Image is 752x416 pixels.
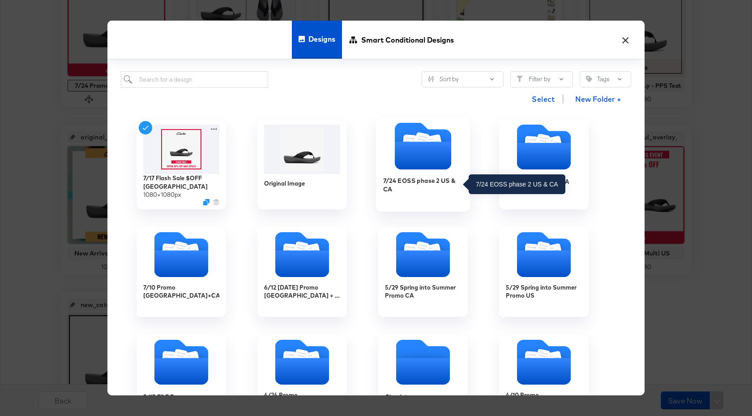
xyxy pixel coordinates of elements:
svg: Folder [499,125,589,169]
div: 5/29 Spring into Summer Promo US [499,227,589,317]
svg: Empty folder [378,340,468,385]
div: Cloudsteppers [385,393,426,401]
svg: Sliders [428,76,434,82]
div: 7/24 EOSS phase 2 US & CA [383,176,463,194]
span: Smart Conditional Designs [361,20,454,60]
button: FilterFilter by [510,71,573,87]
div: Original Image [264,179,305,188]
div: Original Image [257,120,347,209]
svg: Folder [376,122,470,169]
div: 7/17 Flash Sale US+CA [499,120,589,209]
div: 5/15 F&F Promo [143,393,189,401]
button: Select [528,90,558,108]
button: TagTags [580,71,631,87]
svg: Duplicate [203,199,209,205]
img: KcsanE1mAxveYABC86mhaA.jpg [143,125,219,174]
svg: Folder [499,340,589,385]
svg: Folder [257,340,347,385]
svg: Folder [257,232,347,277]
svg: Folder [378,232,468,277]
svg: Folder [137,340,226,385]
div: 1080 × 1080 px [143,191,181,199]
span: Select [532,93,555,105]
div: 7/10 Promo [GEOGRAPHIC_DATA]+CA [137,227,226,317]
div: 6/12 [DATE] Promo [GEOGRAPHIC_DATA] + CA [257,227,347,317]
div: 5/29 Spring into Summer Promo US [506,283,582,299]
svg: Filter [517,76,523,82]
button: × [617,30,633,46]
div: 7/17 Flash Sale $OFF [GEOGRAPHIC_DATA] [143,174,219,191]
span: Designs [308,19,335,59]
div: 5/29 Spring into Summer Promo CA [385,283,461,299]
svg: Tag [586,76,592,82]
svg: Folder [137,232,226,277]
button: SlidersSort by [422,71,504,87]
div: 7/17 Flash Sale $OFF [GEOGRAPHIC_DATA]1080×1080pxDuplicate [137,120,226,209]
img: 26124905_GW_1 [264,125,340,174]
div: 4/10 Promo [GEOGRAPHIC_DATA]+CA [506,390,582,407]
div: 4/24 Promo [GEOGRAPHIC_DATA]+CA [264,390,340,407]
div: 7/24 EOSS phase 2 US & CA [376,117,470,212]
div: 7/17 Flash Sale US+CA [506,178,569,186]
div: 6/12 [DATE] Promo [GEOGRAPHIC_DATA] + CA [264,283,340,299]
button: New Folder + [568,91,629,108]
svg: Folder [499,232,589,277]
div: 7/10 Promo [GEOGRAPHIC_DATA]+CA [143,283,219,299]
div: 5/29 Spring into Summer Promo CA [378,227,468,317]
input: Search for a design [121,71,268,88]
